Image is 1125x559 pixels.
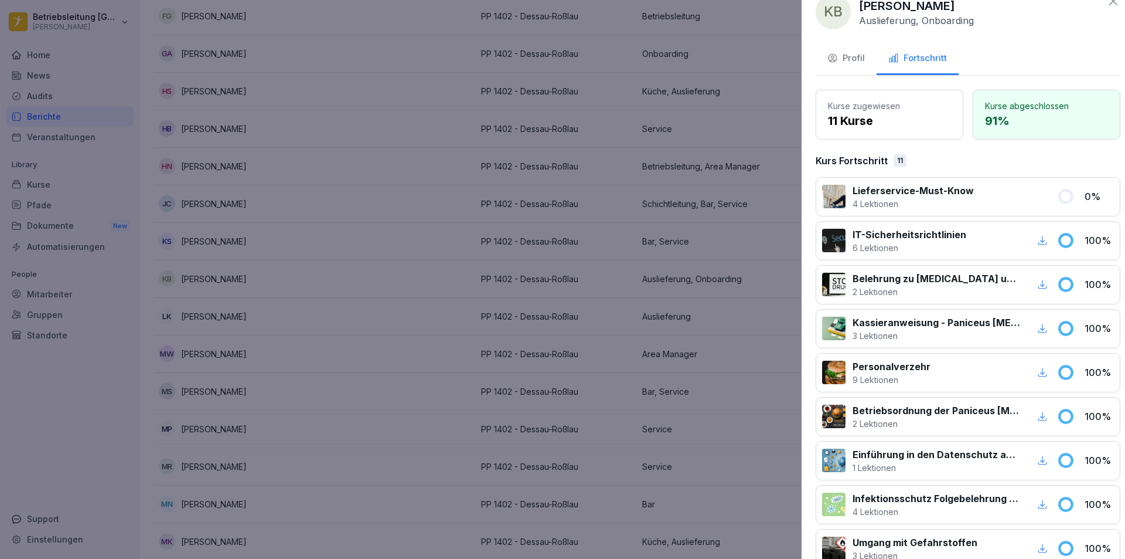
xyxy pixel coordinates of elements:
[853,462,1021,474] p: 1 Lektionen
[853,448,1021,462] p: Einführung in den Datenschutz am Arbeitsplatz nach Art. 13 ff. DSGVO
[1085,233,1114,248] p: 100 %
[1085,277,1114,292] p: 100 %
[1085,497,1114,511] p: 100 %
[853,404,1021,418] p: Betriebsordnung der Paniceus [MEDICAL_DATA] Systemzentrale
[1085,409,1114,424] p: 100 %
[853,374,930,386] p: 9 Lektionen
[853,272,1021,286] p: Belehrung zu [MEDICAL_DATA] und Betäubungsmitteln am Arbeitsplatz
[853,330,1021,342] p: 3 Lektionen
[1085,189,1114,204] p: 0 %
[816,43,877,75] button: Profil
[894,154,906,167] div: 11
[827,52,865,65] div: Profil
[853,184,974,198] p: Lieferservice-Must-Know
[853,242,966,254] p: 6 Lektionen
[853,506,1021,518] p: 4 Lektionen
[1085,453,1114,467] p: 100 %
[853,360,930,374] p: Personalverzehr
[985,100,1108,112] p: Kurse abgeschlossen
[828,100,951,112] p: Kurse zugewiesen
[853,536,977,550] p: Umgang mit Gefahrstoffen
[853,492,1021,506] p: Infektionsschutz Folgebelehrung (nach §43 IfSG)
[859,15,974,26] p: Auslieferung, Onboarding
[853,316,1021,330] p: Kassieranweisung - Paniceus [MEDICAL_DATA] Systemzentrale GmbH
[853,286,1021,298] p: 2 Lektionen
[853,228,966,242] p: IT-Sicherheitsrichtlinien
[828,112,951,130] p: 11 Kurse
[1085,365,1114,380] p: 100 %
[888,52,947,65] div: Fortschritt
[985,112,1108,130] p: 91 %
[1085,321,1114,336] p: 100 %
[853,418,1021,430] p: 2 Lektionen
[877,43,959,75] button: Fortschritt
[1085,541,1114,555] p: 100 %
[853,198,974,210] p: 4 Lektionen
[816,154,888,168] p: Kurs Fortschritt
